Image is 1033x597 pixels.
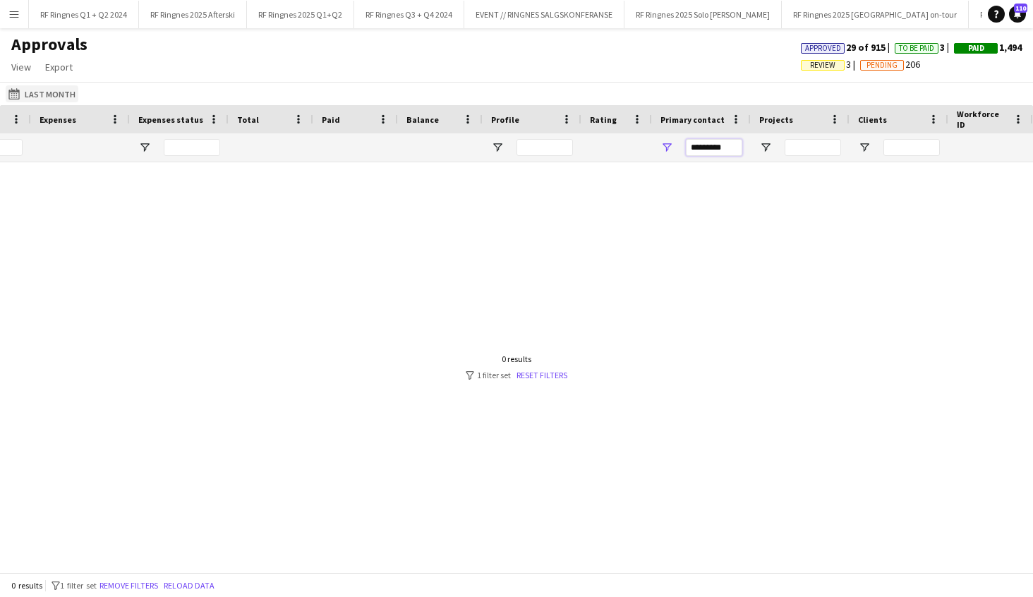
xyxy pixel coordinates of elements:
span: Clients [858,114,887,125]
span: Approved [805,44,841,53]
span: Workforce ID [957,109,1008,130]
span: 3 [895,41,954,54]
button: Remove filters [97,578,161,593]
button: Open Filter Menu [138,141,151,154]
button: RF Ringnes 2025 Q1+Q2 [247,1,354,28]
button: EVENT // RINGNES SALGSKONFERANSE [464,1,624,28]
span: 1 filter set [60,580,97,591]
span: Balance [406,114,439,125]
span: Projects [759,114,793,125]
span: Profile [491,114,519,125]
span: Paid [968,44,984,53]
button: RF Ringnes 2025 Solo [PERSON_NAME] [624,1,782,28]
span: Primary contact [660,114,725,125]
span: Export [45,61,73,73]
span: Rating [590,114,617,125]
input: Projects Filter Input [785,139,841,156]
button: Open Filter Menu [491,141,504,154]
a: Export [40,58,78,76]
input: Profile Filter Input [516,139,573,156]
span: Review [810,61,835,70]
span: 3 [801,58,860,71]
a: View [6,58,37,76]
span: Expenses [40,114,76,125]
button: RF Ringnes 2025 Afterski [139,1,247,28]
button: RF Ringnes Q1 + Q2 2024 [29,1,139,28]
a: 110 [1009,6,1026,23]
span: 1,494 [954,41,1022,54]
button: RF Ringnes Q3 + Q4 2024 [354,1,464,28]
span: 206 [860,58,920,71]
span: Pending [866,61,898,70]
div: 0 results [466,354,567,364]
a: Reset filters [516,370,567,380]
span: Total [237,114,259,125]
span: Expenses status [138,114,203,125]
input: Clients Filter Input [883,139,940,156]
input: Expenses status Filter Input [164,139,220,156]
input: Primary contact Filter Input [686,139,742,156]
button: Reload data [161,578,217,593]
span: To Be Paid [899,44,934,53]
button: Open Filter Menu [660,141,673,154]
span: 110 [1014,4,1027,13]
button: RF Ringnes 2025 [GEOGRAPHIC_DATA] on-tour [782,1,969,28]
span: View [11,61,31,73]
button: Last Month [6,85,78,102]
div: 1 filter set [466,370,567,380]
button: Open Filter Menu [759,141,772,154]
span: 29 of 915 [801,41,895,54]
button: Open Filter Menu [858,141,871,154]
span: Paid [322,114,340,125]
